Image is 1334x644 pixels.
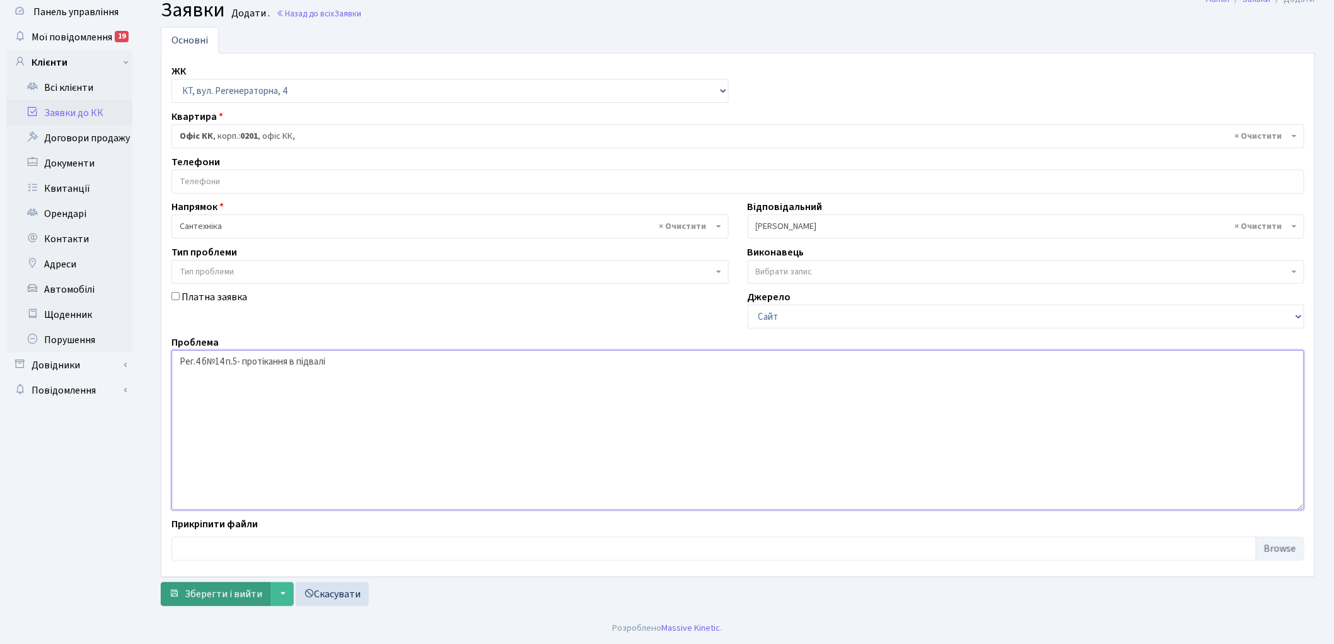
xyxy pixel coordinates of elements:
[748,199,823,214] label: Відповідальний
[6,201,132,226] a: Орендарі
[180,130,1289,143] span: <b>Офіс КК</b>, корп.: <b>0201</b>, офіс КК,
[1235,130,1282,143] span: Видалити всі елементи
[172,170,1304,193] input: Телефони
[748,290,791,305] label: Джерело
[756,266,813,278] span: Вибрати запис
[171,109,223,124] label: Квартира
[6,226,132,252] a: Контакти
[171,155,220,170] label: Телефони
[171,517,258,532] label: Прикріпити файли
[6,378,132,403] a: Повідомлення
[180,130,213,143] b: Офіс КК
[6,126,132,151] a: Договори продажу
[6,327,132,353] a: Порушення
[276,8,361,20] a: Назад до всіхЗаявки
[33,5,119,19] span: Панель управління
[240,130,258,143] b: 0201
[6,302,132,327] a: Щоденник
[6,353,132,378] a: Довідники
[6,75,132,100] a: Всі клієнти
[185,587,262,601] span: Зберегти і вийти
[659,220,707,233] span: Видалити всі елементи
[161,582,270,606] button: Зберегти і вийти
[748,245,804,260] label: Виконавець
[334,8,361,20] span: Заявки
[229,8,270,20] small: Додати .
[161,27,219,54] a: Основні
[32,30,112,44] span: Мої повідомлення
[6,176,132,201] a: Квитанції
[6,100,132,126] a: Заявки до КК
[182,290,247,305] label: Платна заявка
[1235,220,1282,233] span: Видалити всі елементи
[171,214,729,238] span: Сантехніка
[171,64,186,79] label: ЖК
[115,31,129,42] div: 19
[612,621,722,635] div: Розроблено .
[171,245,237,260] label: Тип проблеми
[171,199,224,214] label: Напрямок
[171,124,1304,148] span: <b>Офіс КК</b>, корп.: <b>0201</b>, офіс КК,
[180,266,234,278] span: Тип проблеми
[756,220,1289,233] span: Тихонов М.М.
[6,277,132,302] a: Автомобілі
[6,25,132,50] a: Мої повідомлення19
[6,151,132,176] a: Документи
[171,335,219,350] label: Проблема
[748,214,1305,238] span: Тихонов М.М.
[180,220,713,233] span: Сантехніка
[296,582,369,606] a: Скасувати
[6,50,132,75] a: Клієнти
[661,621,720,635] a: Massive Kinetic
[6,252,132,277] a: Адреси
